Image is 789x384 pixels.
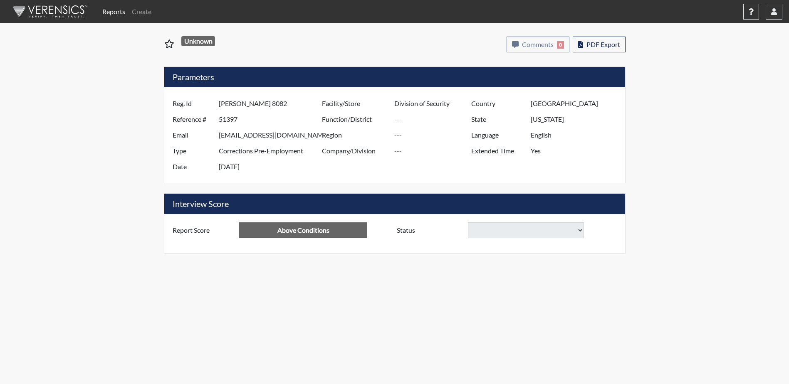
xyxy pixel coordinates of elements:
[166,222,240,238] label: Report Score
[239,222,367,238] input: ---
[391,222,468,238] label: Status
[316,143,395,159] label: Company/Division
[465,96,531,111] label: Country
[465,111,531,127] label: State
[219,143,324,159] input: ---
[166,111,219,127] label: Reference #
[531,143,623,159] input: ---
[531,96,623,111] input: ---
[316,127,395,143] label: Region
[219,111,324,127] input: ---
[531,127,623,143] input: ---
[394,143,473,159] input: ---
[181,36,215,46] span: Unknown
[166,143,219,159] label: Type
[164,194,625,214] h5: Interview Score
[394,96,473,111] input: ---
[531,111,623,127] input: ---
[99,3,129,20] a: Reports
[465,127,531,143] label: Language
[164,67,625,87] h5: Parameters
[465,143,531,159] label: Extended Time
[394,111,473,127] input: ---
[522,40,554,48] span: Comments
[391,222,623,238] div: Document a decision to hire or decline a candiate
[316,96,395,111] label: Facility/Store
[129,3,155,20] a: Create
[219,96,324,111] input: ---
[219,159,324,175] input: ---
[586,40,620,48] span: PDF Export
[219,127,324,143] input: ---
[507,37,569,52] button: Comments0
[166,159,219,175] label: Date
[557,41,564,49] span: 0
[394,127,473,143] input: ---
[573,37,626,52] button: PDF Export
[316,111,395,127] label: Function/District
[166,127,219,143] label: Email
[166,96,219,111] label: Reg. Id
